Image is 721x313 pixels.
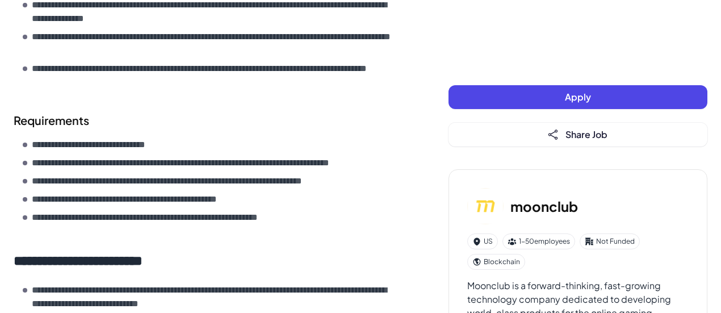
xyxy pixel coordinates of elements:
[510,196,578,216] h3: moonclub
[448,85,707,109] button: Apply
[14,112,403,129] h2: Requirements
[580,233,640,249] div: Not Funded
[467,254,525,270] div: Blockchain
[448,123,707,147] button: Share Job
[467,233,498,249] div: US
[467,188,504,224] img: mo
[502,233,575,249] div: 1-50 employees
[565,91,591,103] span: Apply
[565,128,607,140] span: Share Job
